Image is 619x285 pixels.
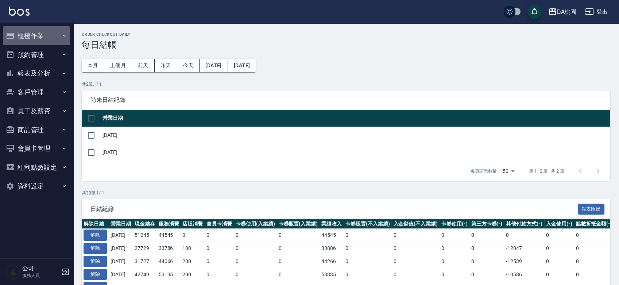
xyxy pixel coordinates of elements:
td: [DATE] [101,144,610,161]
th: 現金結存 [133,219,157,229]
button: save [527,4,542,19]
td: 0 [544,229,574,242]
p: 服務人員 [22,272,59,279]
td: 0 [469,229,504,242]
td: 0 [344,242,392,255]
td: 53335 [320,268,344,281]
td: 0 [544,268,574,281]
th: 會員卡消費 [205,219,234,229]
td: 33886 [320,242,344,255]
button: 解除 [84,256,107,267]
td: 100 [181,242,205,255]
th: 入金儲值(不入業績) [391,219,440,229]
td: 0 [391,242,440,255]
button: 櫃檯作業 [3,26,70,45]
td: 0 [205,268,234,281]
td: 0 [469,242,504,255]
a: 報表匯出 [578,205,605,212]
button: 前天 [132,59,155,72]
th: 其他付款方式(-) [504,219,544,229]
td: 51245 [133,229,157,242]
td: 0 [544,242,574,255]
td: 0 [277,242,320,255]
td: -12847 [504,242,544,255]
td: 44545 [320,229,344,242]
div: DA桃園 [557,7,576,16]
button: 報表及分析 [3,64,70,83]
button: 客戶管理 [3,83,70,102]
td: 0 [344,268,392,281]
button: 今天 [177,59,200,72]
button: DA桃園 [545,4,579,19]
p: 每頁顯示數量 [471,168,497,174]
td: 0 [440,229,469,242]
td: [DATE] [109,255,133,268]
td: [DATE] [109,268,133,281]
th: 卡券販賣(不入業績) [344,219,392,229]
td: 0 [391,229,440,242]
span: 日結紀錄 [90,205,578,213]
button: 昨天 [155,59,177,72]
td: 0 [469,268,504,281]
th: 入金使用(-) [544,219,574,229]
td: 0 [181,229,205,242]
td: 0 [205,255,234,268]
th: 點數折抵金額(-) [574,219,614,229]
button: 紅利點數設定 [3,158,70,177]
td: -12539 [504,255,544,268]
button: 解除 [84,230,107,241]
th: 營業日期 [101,110,610,127]
th: 營業日期 [109,219,133,229]
th: 店販消費 [181,219,205,229]
td: 0 [344,255,392,268]
td: 31727 [133,255,157,268]
button: 解除 [84,269,107,280]
td: 0 [234,242,277,255]
td: [DATE] [109,229,133,242]
td: 0 [391,255,440,268]
td: 0 [277,255,320,268]
td: 44066 [157,255,181,268]
button: 資料設定 [3,177,70,196]
th: 卡券販賣(入業績) [277,219,320,229]
th: 業績收入 [320,219,344,229]
img: Person [6,265,20,279]
td: 0 [469,255,504,268]
td: 0 [277,229,320,242]
button: 本月 [82,59,104,72]
td: 44545 [157,229,181,242]
td: 0 [440,255,469,268]
td: 0 [391,268,440,281]
td: 0 [574,229,614,242]
td: 0 [440,268,469,281]
td: 0 [344,229,392,242]
td: 42749 [133,268,157,281]
th: 第三方卡券(-) [469,219,504,229]
th: 解除日結 [82,219,109,229]
td: [DATE] [101,127,610,144]
td: 0 [574,255,614,268]
button: 商品管理 [3,120,70,139]
td: 33786 [157,242,181,255]
td: 0 [234,255,277,268]
p: 共 2 筆, 1 / 1 [82,81,610,88]
td: [DATE] [109,242,133,255]
button: [DATE] [200,59,228,72]
button: 登出 [582,5,610,19]
td: 44266 [320,255,344,268]
td: 0 [440,242,469,255]
p: 共 30 筆, 1 / 1 [82,190,610,196]
button: [DATE] [228,59,256,72]
th: 卡券使用(-) [440,219,469,229]
h2: Order checkout daily [82,32,610,37]
td: 0 [574,268,614,281]
img: Logo [9,7,30,16]
td: 200 [181,268,205,281]
td: 0 [205,229,234,242]
span: 尚未日結紀錄 [90,96,601,104]
td: -10586 [504,268,544,281]
button: 會員卡管理 [3,139,70,158]
p: 第 1–2 筆 共 2 筆 [529,168,564,174]
td: 53135 [157,268,181,281]
div: 50 [500,161,517,181]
